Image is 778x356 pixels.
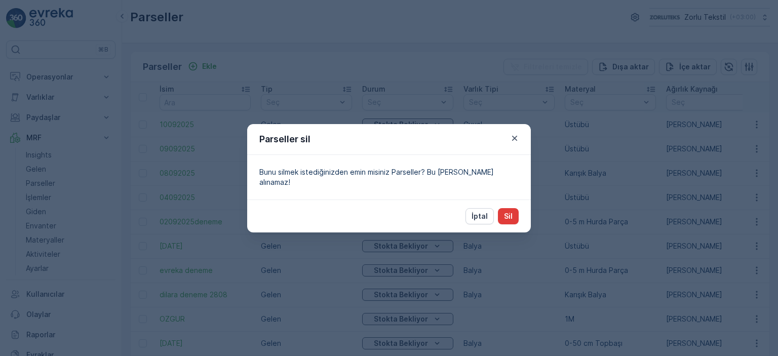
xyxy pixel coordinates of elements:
[472,211,488,221] p: İptal
[504,211,513,221] p: Sil
[259,167,519,187] p: Bunu silmek istediğinizden emin misiniz Parseller? Bu [PERSON_NAME] alınamaz!
[498,208,519,224] button: Sil
[259,132,310,146] p: Parseller sil
[465,208,494,224] button: İptal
